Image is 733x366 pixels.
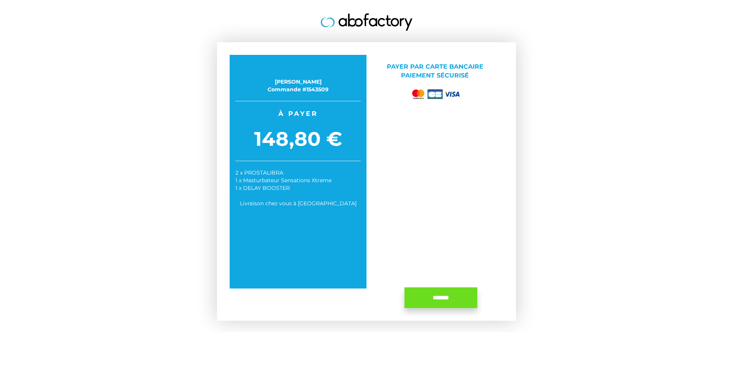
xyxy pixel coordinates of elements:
[235,199,361,207] div: Livraison chez vous à [GEOGRAPHIC_DATA]
[235,109,361,118] span: À payer
[427,89,443,99] img: cb.png
[320,13,413,31] img: logo.jpg
[411,88,426,101] img: mastercard.png
[235,169,361,192] div: 2 x PROSTALIBRA 1 x Masturbateur Sensations Xtreme 1 x DELAY BOOSTER
[401,72,469,79] span: Paiement sécurisé
[372,63,498,80] p: Payer par Carte bancaire
[235,86,361,93] div: Commande #1543509
[235,78,361,86] div: [PERSON_NAME]
[235,125,361,153] span: 148,80 €
[444,92,460,97] img: visa.png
